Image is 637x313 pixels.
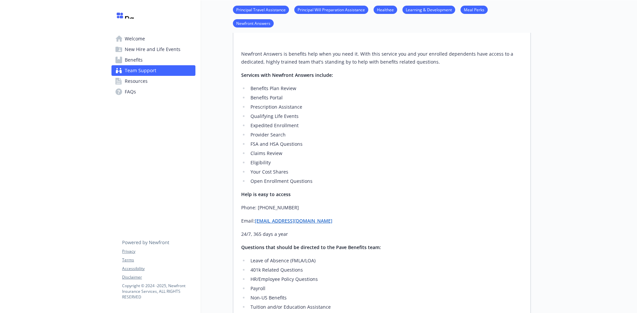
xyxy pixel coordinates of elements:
[122,266,195,272] a: Accessibility
[111,55,195,65] a: Benefits
[374,6,397,13] a: Healthee
[233,20,274,26] a: Newfront Answers
[248,84,523,92] li: Benefits Plan Review
[248,257,523,265] li: Leave of Absence (FMLA/LOA)
[122,248,195,254] a: Privacy
[255,218,332,224] a: [EMAIL_ADDRESS][DOMAIN_NAME]
[125,44,180,55] span: New Hire and Life Events
[125,76,148,86] span: Resources
[125,86,136,97] span: FAQs
[111,33,195,44] a: Welcome
[241,72,333,78] strong: Services with Newfront Answers include:
[248,112,523,120] li: Qualifying Life Events
[233,6,289,13] a: Principal Travel Assistance
[241,244,381,250] strong: Questions that should be directed to the Pave Benefits team:
[402,6,455,13] a: Learning & Development
[122,257,195,263] a: Terms
[125,65,156,76] span: Team Support
[248,103,523,111] li: Prescription Assistance
[241,217,523,225] p: Email:
[111,76,195,86] a: Resources
[248,294,523,302] li: Non-US Benefits
[294,6,368,13] a: Principal Will Preparation Assistance
[248,303,523,311] li: Tuition and/or Education Assistance
[248,168,523,176] li: Your Cost Shares
[248,131,523,139] li: Provider Search
[241,204,523,212] p: Phone: [PHONE_NUMBER]
[241,191,291,197] strong: Help is easy to access
[460,6,488,13] a: Meal Perks
[248,122,523,130] li: Expedited Enrollment
[111,65,195,76] a: Team Support
[248,149,523,157] li: Claims Review
[241,230,523,238] p: 24/7, 365 days a year
[122,283,195,300] p: Copyright © 2024 - 2025 , Newfront Insurance Services, ALL RIGHTS RESERVED
[125,55,143,65] span: Benefits
[248,285,523,292] li: Payroll
[248,266,523,274] li: 401k Related Questions
[248,140,523,148] li: FSA and HSA Questions
[125,33,145,44] span: Welcome
[241,50,523,66] p: Newfront Answers is benefits help when you need it. With this service you and your enrolled depen...
[248,177,523,185] li: Open Enrollment Questions
[111,44,195,55] a: New Hire and Life Events
[122,274,195,280] a: Disclaimer
[248,159,523,167] li: Eligibility
[248,275,523,283] li: HR/Employee Policy Questions
[111,86,195,97] a: FAQs
[248,94,523,102] li: Benefits Portal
